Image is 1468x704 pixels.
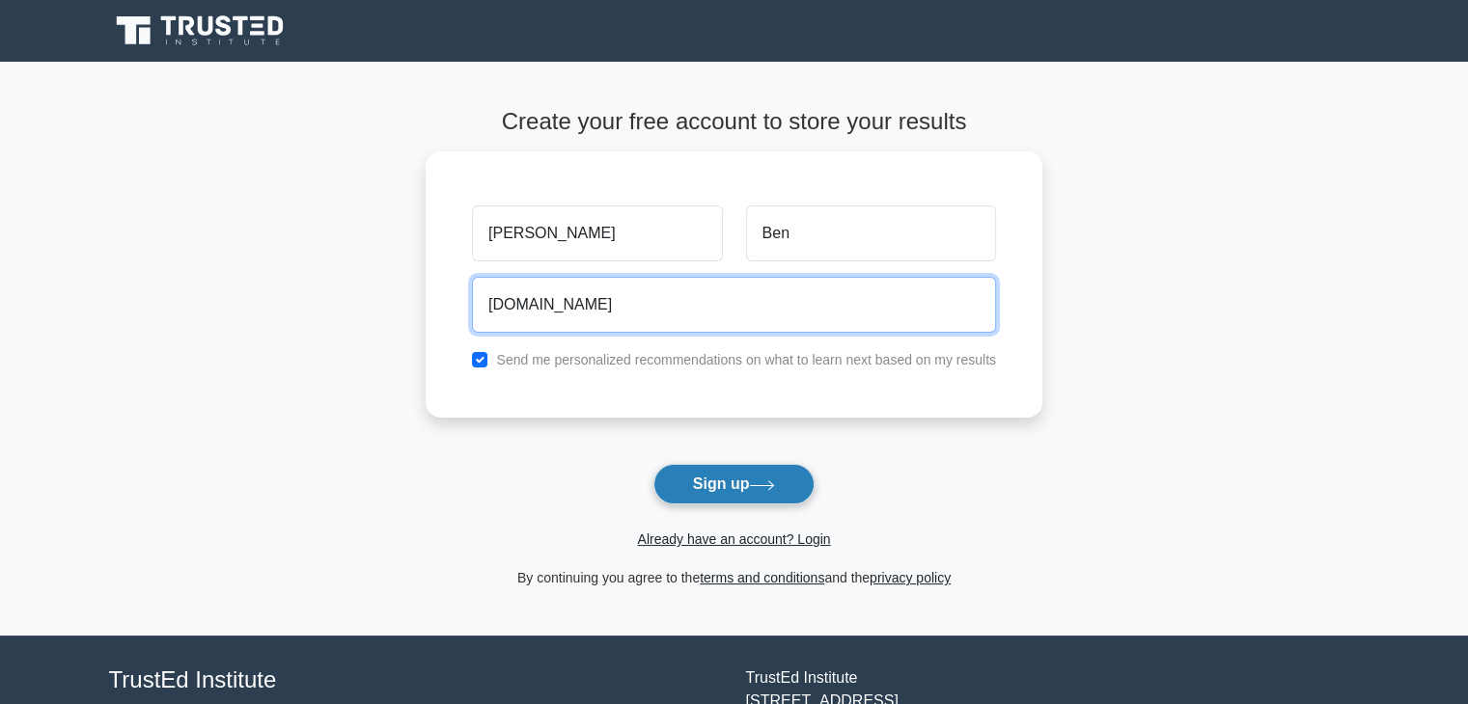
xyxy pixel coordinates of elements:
a: terms and conditions [700,570,824,585]
label: Send me personalized recommendations on what to learn next based on my results [496,352,996,367]
div: By continuing you agree to the and the [414,566,1054,589]
a: Already have an account? Login [637,531,830,547]
input: Email [472,277,996,333]
h4: TrustEd Institute [109,666,723,694]
input: First name [472,205,722,261]
a: privacy policy [870,570,951,585]
button: Sign up [653,464,816,504]
input: Last name [746,205,996,261]
h4: Create your free account to store your results [426,108,1042,136]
